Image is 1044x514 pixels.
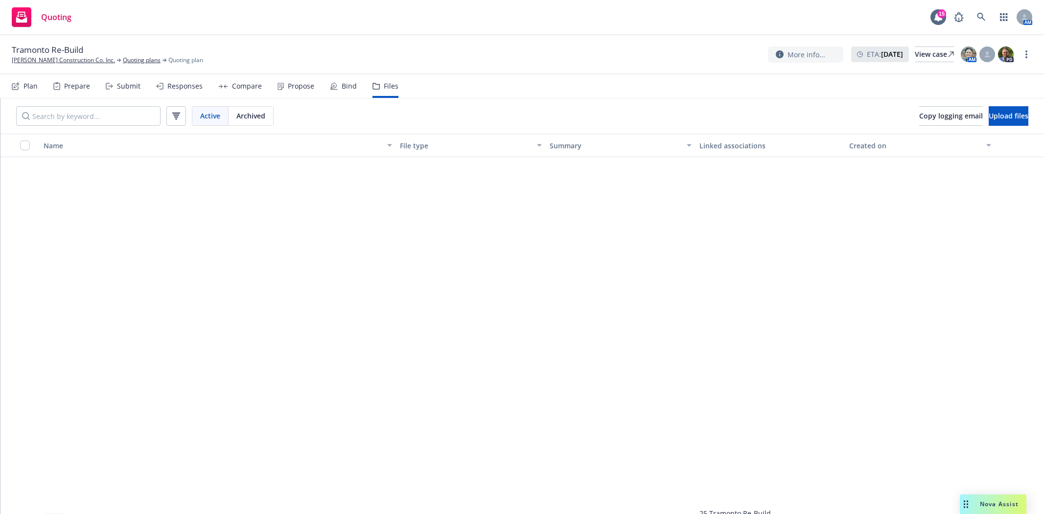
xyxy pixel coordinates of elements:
button: Linked associations [696,134,845,157]
a: Quoting plans [123,56,161,65]
a: Report a Bug [949,7,969,27]
div: Summary [550,140,681,151]
a: Quoting [8,3,75,31]
img: photo [961,47,976,62]
input: Search by keyword... [16,106,161,126]
div: Created on [849,140,980,151]
span: Active [200,111,220,121]
div: View case [915,47,954,62]
button: Created on [845,134,995,157]
a: View case [915,47,954,62]
div: Name [44,140,381,151]
div: Propose [288,82,314,90]
span: Upload files [989,111,1028,120]
span: Nova Assist [980,500,1019,508]
a: Search [972,7,991,27]
span: Archived [236,111,265,121]
div: Plan [23,82,38,90]
div: Drag to move [960,494,972,514]
div: Responses [167,82,203,90]
div: Files [384,82,398,90]
div: Submit [117,82,140,90]
img: photo [998,47,1014,62]
span: More info... [788,49,825,60]
span: Quoting plan [168,56,203,65]
strong: [DATE] [881,49,903,59]
div: 15 [937,9,946,18]
button: File type [396,134,546,157]
button: More info... [768,47,843,63]
input: Select all [20,140,30,150]
div: File type [400,140,531,151]
a: [PERSON_NAME] Construction Co. Inc. [12,56,115,65]
span: ETA : [867,49,903,59]
button: Name [40,134,396,157]
button: Copy logging email [919,106,983,126]
a: Switch app [994,7,1014,27]
button: Nova Assist [960,494,1026,514]
div: Linked associations [699,140,841,151]
button: Upload files [989,106,1028,126]
span: Tramonto Re-Build [12,44,83,56]
div: Prepare [64,82,90,90]
a: more [1021,48,1032,60]
span: Copy logging email [919,111,983,120]
div: Compare [232,82,262,90]
button: Summary [546,134,696,157]
span: Quoting [41,13,71,21]
div: Bind [342,82,357,90]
